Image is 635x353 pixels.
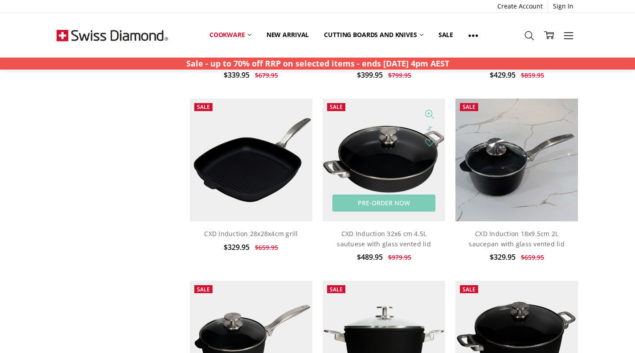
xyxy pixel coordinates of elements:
[357,252,383,262] span: $489.95
[490,70,516,80] span: $429.95
[255,243,278,252] span: $659.95
[186,58,449,69] strong: Sale - up to 70% off RRP on selected items - ends [DATE] 4pm AEST
[431,25,461,45] a: Sale
[388,71,411,79] span: $799.95
[330,286,343,293] span: Sale
[197,103,210,111] span: Sale
[255,71,278,79] span: $679.95
[455,99,578,222] img: CXD Induction 18x9.5cm 2L saucepan with glass vented lid
[490,252,516,262] span: $329.95
[202,25,259,45] a: Cookware
[190,99,313,222] img: CXD Induction 28x28x4cm grill
[204,229,298,238] a: CXD Induction 28x28x4cm grill
[337,229,431,248] a: CXD Induction 32x6 cm 4.5L sautuese with glass vented lid
[330,103,343,111] span: Sale
[316,25,431,45] a: Cutting boards and knives
[224,70,250,80] span: $339.95
[388,253,411,262] span: $979.95
[463,103,475,111] span: Sale
[461,25,486,45] a: Show All
[357,70,383,80] span: $399.95
[323,99,446,222] img: CXD Induction 32x6 cm 4.5L sautuese with glass vented lid
[521,71,544,79] span: $859.95
[259,25,316,45] a: New arrival
[224,242,250,252] span: $329.95
[197,286,210,293] span: Sale
[469,229,565,248] a: CXD Induction 18x9.5cm 2L saucepan with glass vented lid
[332,195,435,212] a: Pre-Order Now
[57,13,168,58] img: Free Shipping On Every Order
[521,253,544,262] span: $659.95
[463,286,475,293] span: Sale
